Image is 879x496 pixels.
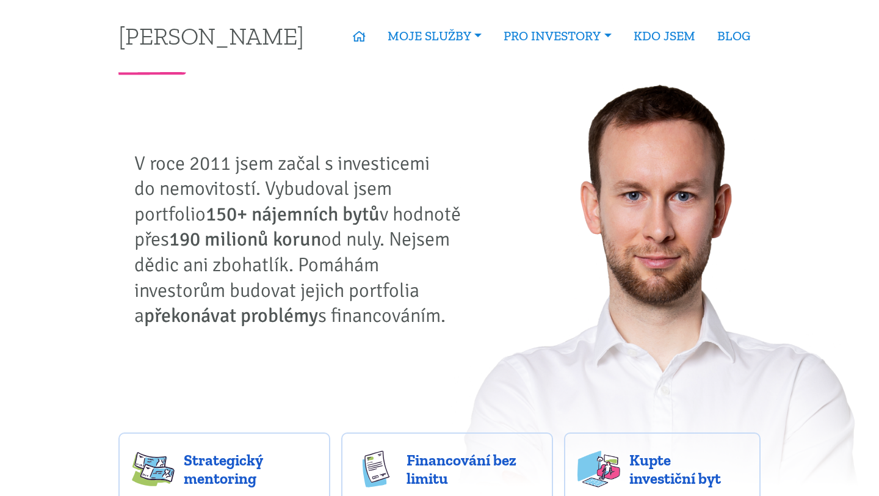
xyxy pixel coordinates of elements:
span: Financování bez limitu [407,451,540,487]
img: strategy [132,451,175,487]
a: PRO INVESTORY [493,22,622,50]
p: V roce 2011 jsem začal s investicemi do nemovitostí. Vybudoval jsem portfolio v hodnotě přes od n... [134,151,470,329]
a: KDO JSEM [623,22,706,50]
a: [PERSON_NAME] [118,24,304,48]
strong: 190 milionů korun [169,227,321,251]
strong: překonávat problémy [144,304,318,327]
img: finance [355,451,397,487]
span: Kupte investiční byt [629,451,748,487]
a: MOJE SLUŽBY [377,22,493,50]
span: Strategický mentoring [184,451,317,487]
strong: 150+ nájemních bytů [206,202,380,226]
a: BLOG [706,22,761,50]
img: flats [577,451,620,487]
